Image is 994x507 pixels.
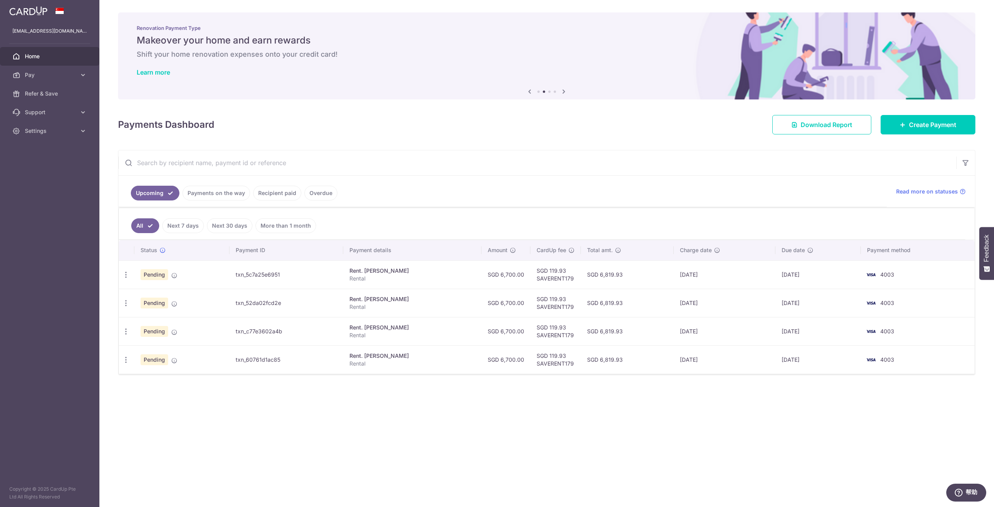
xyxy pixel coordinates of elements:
span: Charge date [680,246,712,254]
a: Learn more [137,68,170,76]
td: [DATE] [775,289,861,317]
span: CardUp fee [537,246,566,254]
td: txn_5c7a25e6951 [229,260,343,289]
span: Settings [25,127,76,135]
div: Rent. [PERSON_NAME] [349,267,476,275]
span: Read more on statuses [896,188,958,195]
td: [DATE] [674,289,775,317]
td: SGD 119.93 SAVERENT179 [530,260,581,289]
td: SGD 119.93 SAVERENT179 [530,345,581,374]
a: Next 30 days [207,218,252,233]
img: Bank Card [863,355,879,364]
div: Rent. [PERSON_NAME] [349,324,476,331]
span: Pay [25,71,76,79]
span: Status [141,246,157,254]
span: Pending [141,298,168,308]
td: txn_60761d1ac85 [229,345,343,374]
th: Payment ID [229,240,343,260]
p: Rental [349,275,476,282]
a: More than 1 month [255,218,316,233]
a: Upcoming [131,186,179,200]
a: Overdue [304,186,337,200]
span: 4003 [880,271,894,278]
img: CardUp [9,6,47,16]
span: Amount [488,246,507,254]
p: [EMAIL_ADDRESS][DOMAIN_NAME] [12,27,87,35]
img: Renovation banner [118,12,975,99]
td: SGD 6,819.93 [581,289,674,317]
p: Rental [349,331,476,339]
a: Download Report [772,115,871,134]
span: Total amt. [587,246,613,254]
span: 4003 [880,300,894,306]
span: Due date [782,246,805,254]
a: All [131,218,159,233]
td: SGD 6,819.93 [581,260,674,289]
th: Payment details [343,240,482,260]
img: Bank Card [863,298,879,308]
h5: Makeover your home and earn rewards [137,34,957,47]
span: Pending [141,269,168,280]
span: Pending [141,354,168,365]
td: [DATE] [775,317,861,345]
input: Search by recipient name, payment id or reference [118,150,956,175]
h4: Payments Dashboard [118,118,214,132]
td: [DATE] [674,260,775,289]
span: 4003 [880,328,894,335]
div: Rent. [PERSON_NAME] [349,295,476,303]
img: Bank Card [863,327,879,336]
a: Create Payment [881,115,975,134]
td: SGD 119.93 SAVERENT179 [530,317,581,345]
td: txn_c77e3602a4b [229,317,343,345]
a: Next 7 days [162,218,204,233]
span: Pending [141,326,168,337]
span: Feedback [983,235,990,262]
td: SGD 6,700.00 [481,289,530,317]
td: SGD 6,700.00 [481,345,530,374]
td: SGD 119.93 SAVERENT179 [530,289,581,317]
td: [DATE] [775,345,861,374]
a: Read more on statuses [896,188,966,195]
td: SGD 6,819.93 [581,345,674,374]
span: 4003 [880,356,894,363]
th: Payment method [861,240,975,260]
td: SGD 6,819.93 [581,317,674,345]
img: Bank Card [863,270,879,279]
td: txn_52da02fcd2e [229,289,343,317]
td: [DATE] [674,317,775,345]
div: Rent. [PERSON_NAME] [349,352,476,360]
span: Home [25,52,76,60]
span: Support [25,108,76,116]
button: Feedback - Show survey [979,227,994,280]
span: Create Payment [909,120,956,129]
span: Download Report [801,120,852,129]
td: SGD 6,700.00 [481,317,530,345]
td: [DATE] [674,345,775,374]
iframe: 打开一个小组件，您可以在其中找到更多信息 [946,484,986,503]
a: Recipient paid [253,186,301,200]
a: Payments on the way [182,186,250,200]
p: Rental [349,303,476,311]
p: Renovation Payment Type [137,25,957,31]
span: Refer & Save [25,90,76,98]
td: [DATE] [775,260,861,289]
h6: Shift your home renovation expenses onto your credit card! [137,50,957,59]
td: SGD 6,700.00 [481,260,530,289]
p: Rental [349,360,476,368]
